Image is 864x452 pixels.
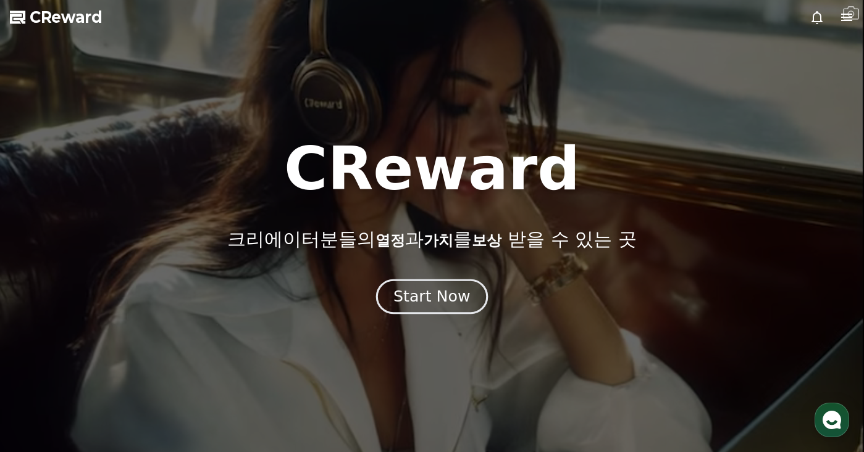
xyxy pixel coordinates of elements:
[393,286,470,307] div: Start Now
[10,7,103,27] a: CReward
[375,232,405,249] span: 열정
[424,232,453,249] span: 가치
[379,292,485,304] a: Start Now
[472,232,501,249] span: 보상
[284,139,580,199] h1: CReward
[227,228,636,250] p: 크리에이터분들의 과 를 받을 수 있는 곳
[82,350,159,380] a: 대화
[159,350,237,380] a: 설정
[113,369,128,379] span: 대화
[30,7,103,27] span: CReward
[191,368,206,378] span: 설정
[39,368,46,378] span: 홈
[376,279,488,314] button: Start Now
[4,350,82,380] a: 홈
